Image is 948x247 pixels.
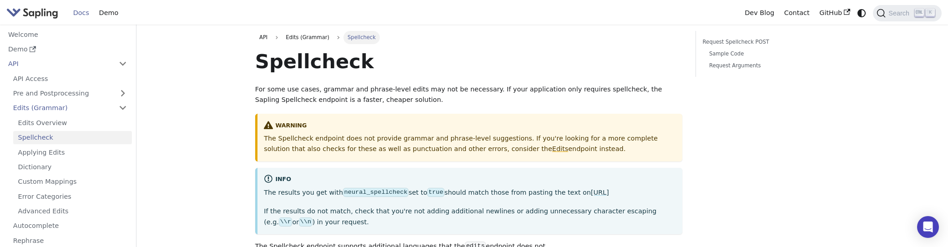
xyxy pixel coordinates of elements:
[709,50,823,58] a: Sample Code
[13,131,132,144] a: Spellcheck
[855,6,868,20] button: Switch between dark and light mode (currently system mode)
[886,10,915,17] span: Search
[343,31,380,44] span: Spellcheck
[255,31,683,44] nav: Breadcrumbs
[6,6,61,20] a: Sapling.ai
[279,217,292,227] code: \\r
[264,187,676,198] p: The results you get with set to should match those from pasting the text on
[264,133,676,155] p: The Spellcheck endpoint does not provide grammar and phrase-level suggestions. If you're looking ...
[13,161,132,174] a: Dictionary
[264,174,676,185] div: info
[3,28,132,41] a: Welcome
[13,205,132,218] a: Advanced Edits
[917,216,939,238] div: Open Intercom Messenger
[8,219,132,232] a: Autocomplete
[709,61,823,70] a: Request Arguments
[8,101,132,115] a: Edits (Grammar)
[6,6,58,20] img: Sapling.ai
[299,217,312,227] code: \\n
[814,6,855,20] a: GitHub
[427,188,444,197] code: true
[68,6,94,20] a: Docs
[3,57,114,71] a: API
[259,34,267,40] span: API
[255,84,683,106] p: For some use cases, grammar and phrase-level edits may not be necessary. If your application only...
[926,9,935,17] kbd: K
[282,31,333,44] span: Edits (Grammar)
[8,234,132,247] a: Rephrase
[114,57,132,71] button: Collapse sidebar category 'API'
[779,6,815,20] a: Contact
[3,43,132,56] a: Demo
[591,189,609,196] a: [URL]
[255,31,272,44] a: API
[264,206,676,228] p: If the results do not match, check that you're not adding additional newlines or adding unnecessa...
[255,49,683,74] h1: Spellcheck
[13,190,132,203] a: Error Categories
[873,5,941,21] button: Search (Ctrl+K)
[13,116,132,129] a: Edits Overview
[13,175,132,188] a: Custom Mappings
[94,6,123,20] a: Demo
[740,6,779,20] a: Dev Blog
[8,72,132,85] a: API Access
[343,188,408,197] code: neural_spellcheck
[703,38,826,46] a: Request Spellcheck POST
[264,121,676,131] div: warning
[8,87,132,100] a: Pre and Postprocessing
[552,145,568,152] a: Edits
[13,146,132,159] a: Applying Edits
